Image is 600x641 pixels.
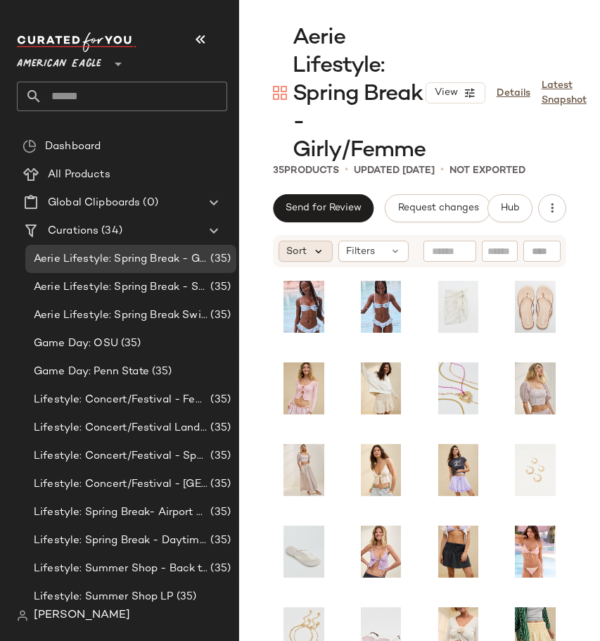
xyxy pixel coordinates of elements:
button: Hub [487,194,532,222]
img: 0722_1278_100_f [278,521,330,582]
span: Lifestyle: Spring Break - Daytime Casual [34,533,208,549]
span: Filters [346,244,375,259]
span: Lifestyle: Concert/Festival - Sporty [34,448,208,464]
span: (35) [208,448,231,464]
span: Lifestyle: Spring Break- Airport Style [34,504,208,521]
span: Game Day: OSU [34,336,118,352]
span: Aerie Lifestyle: Spring Break - Sporty [34,279,208,296]
span: [PERSON_NAME] [34,607,130,624]
span: (35) [149,364,172,380]
img: 2692_4000_125_of [355,440,407,500]
span: (35) [208,533,231,549]
span: (35) [174,589,197,605]
span: Send for Review [285,203,362,214]
img: 0703_1871_005_of [432,521,484,582]
img: svg%3e [273,86,287,100]
img: cfy_white_logo.C9jOOHJF.svg [17,32,136,52]
img: 1498_8102_709_f [509,440,561,500]
span: Hub [500,203,520,214]
span: 35 [273,165,284,176]
span: American Eagle [17,48,101,73]
img: 0703_1938_580_of [432,440,484,500]
span: Lifestyle: Summer Shop LP [34,589,174,605]
span: (0) [140,195,158,211]
span: (34) [98,223,122,239]
span: All Products [48,167,110,183]
span: Sort [286,244,307,259]
a: Latest Snapshot [542,78,587,108]
img: 1498_1439_709_f [432,358,484,419]
button: Send for Review [273,194,374,222]
img: 1754_6014_461_of [355,277,407,337]
span: • [345,162,348,179]
span: Aerie Lifestyle: Spring Break Swimsuits Landing Page [34,307,208,324]
span: (35) [208,476,231,493]
p: Not Exported [449,163,525,178]
div: Products [273,163,339,178]
span: Request changes [397,203,478,214]
span: (35) [208,504,231,521]
span: (35) [208,307,231,324]
img: svg%3e [23,139,37,153]
span: (35) [118,336,141,352]
span: (35) [208,392,231,408]
span: (35) [208,561,231,577]
span: Game Day: Penn State [34,364,149,380]
img: 2753_5769_461_of [278,277,330,337]
img: svg%3e [17,610,28,621]
span: Aerie Lifestyle: Spring Break - Girly/Femme [293,24,426,165]
img: 1499_3862_641_f [509,277,561,337]
span: Lifestyle: Concert/Festival - [GEOGRAPHIC_DATA] [34,476,208,493]
span: Aerie Lifestyle: Spring Break - Girly/Femme [34,251,208,267]
span: Global Clipboards [48,195,140,211]
span: • [440,162,444,179]
button: View [426,82,485,103]
span: (35) [208,279,231,296]
img: 0703_1856_062_of [355,358,407,419]
img: 2692_4000_580_of [355,521,407,582]
img: 0703_1926_153_of [278,440,330,500]
span: Lifestyle: Concert/Festival Landing Page [34,420,208,436]
span: Curations [48,223,98,239]
img: 0752_5858_643_of [509,521,561,582]
span: Lifestyle: Concert/Festival - Femme [34,392,208,408]
a: Details [497,86,530,101]
img: 1782_3738_153_of [509,358,561,419]
span: (35) [208,420,231,436]
img: 1729_8964_100_f [432,277,484,337]
span: (35) [208,251,231,267]
span: Dashboard [45,139,101,155]
p: updated [DATE] [354,163,435,178]
img: 5495_3668_643_of [278,358,330,419]
button: Request changes [385,194,490,222]
span: View [433,87,457,99]
span: Lifestyle: Summer Shop - Back to School Essentials [34,561,208,577]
